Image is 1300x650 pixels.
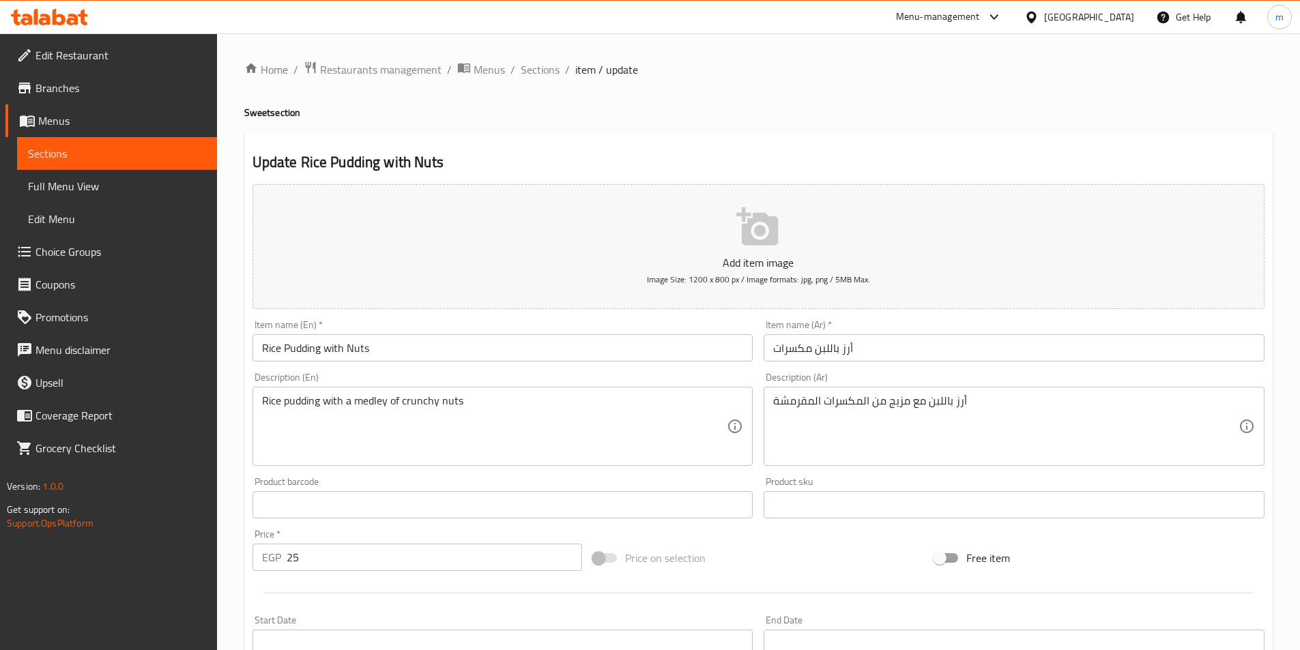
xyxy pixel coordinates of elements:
[252,334,753,361] input: Enter name En
[28,145,206,162] span: Sections
[35,342,206,358] span: Menu disclaimer
[5,39,217,72] a: Edit Restaurant
[5,104,217,137] a: Menus
[35,276,206,293] span: Coupons
[5,399,217,432] a: Coverage Report
[7,501,70,518] span: Get support on:
[17,203,217,235] a: Edit Menu
[521,61,560,78] a: Sections
[262,549,281,565] p: EGP
[896,9,980,25] div: Menu-management
[287,544,583,571] input: Please enter price
[35,440,206,456] span: Grocery Checklist
[5,268,217,301] a: Coupons
[320,61,442,78] span: Restaurants management
[262,394,727,459] textarea: Rice pudding with a medley of crunchy nuts
[35,47,206,63] span: Edit Restaurant
[457,61,505,78] a: Menus
[5,366,217,399] a: Upsell
[244,61,288,78] a: Home
[5,72,217,104] a: Branches
[773,394,1239,459] textarea: أرز باللبن مع مزيج من المكسرات المقرمشة
[1044,10,1134,25] div: [GEOGRAPHIC_DATA]
[35,374,206,391] span: Upsell
[5,301,217,334] a: Promotions
[274,254,1243,271] p: Add item image
[966,550,1010,566] span: Free item
[7,477,40,495] span: Version:
[293,61,298,78] li: /
[1275,10,1284,25] span: m
[244,106,1273,119] h4: Sweet section
[565,61,570,78] li: /
[575,61,638,78] span: item / update
[28,211,206,227] span: Edit Menu
[35,407,206,424] span: Coverage Report
[252,184,1265,309] button: Add item imageImage Size: 1200 x 800 px / Image formats: jpg, png / 5MB Max.
[5,432,217,464] a: Grocery Checklist
[5,334,217,366] a: Menu disclaimer
[17,137,217,170] a: Sections
[764,491,1265,518] input: Please enter product sku
[447,61,452,78] li: /
[28,178,206,194] span: Full Menu View
[17,170,217,203] a: Full Menu View
[35,243,206,260] span: Choice Groups
[244,61,1273,78] nav: breadcrumb
[7,514,93,532] a: Support.OpsPlatform
[474,61,505,78] span: Menus
[38,113,206,129] span: Menus
[35,309,206,325] span: Promotions
[5,235,217,268] a: Choice Groups
[304,61,442,78] a: Restaurants management
[252,491,753,518] input: Please enter product barcode
[764,334,1265,361] input: Enter name Ar
[510,61,515,78] li: /
[625,550,706,566] span: Price on selection
[647,271,870,287] span: Image Size: 1200 x 800 px / Image formats: jpg, png / 5MB Max.
[42,477,63,495] span: 1.0.0
[35,80,206,96] span: Branches
[252,152,1265,173] h2: Update Rice Pudding with Nuts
